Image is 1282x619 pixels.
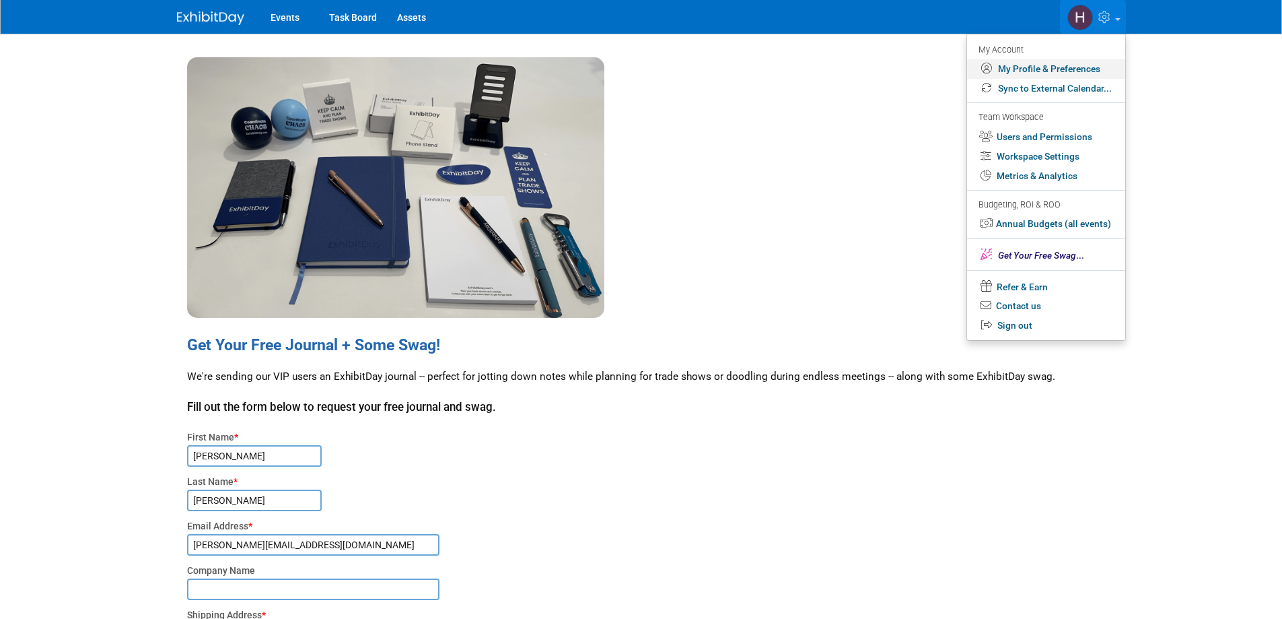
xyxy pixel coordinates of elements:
div: First Name [187,430,1116,444]
a: Get Your Free Swag... [967,245,1125,265]
img: ExhibitDay Swag [187,57,604,318]
a: Users and Permissions [967,127,1125,147]
span: ... [998,250,1084,261]
a: Annual Budgets (all events) [967,214,1125,234]
div: Company Name [187,564,1116,577]
a: Refer & Earn [967,276,1125,297]
img: Hershel Brod [1067,5,1093,30]
div: My Account [978,41,1112,57]
a: Contact us [967,296,1125,316]
div: We're sending our VIP users an ExhibitDay journal -- perfect for jotting down notes while plannin... [187,369,1116,420]
a: Workspace Settings [967,147,1125,166]
span: Get Your Free Swag [998,250,1076,261]
div: Team Workspace [978,110,1112,125]
a: Metrics & Analytics [967,166,1125,186]
img: ExhibitDay [177,11,244,25]
div: Last Name [187,475,1116,488]
span: Get Your Free Journal + Some Swag! [187,336,440,354]
a: Sync to External Calendar... [967,79,1125,98]
div: Email Address [187,519,1116,533]
div: Fill out the form below to request your free journal and swag. [187,399,1116,415]
div: Budgeting, ROI & ROO [978,198,1112,212]
a: Sign out [967,316,1125,335]
a: My Profile & Preferences [967,59,1125,79]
